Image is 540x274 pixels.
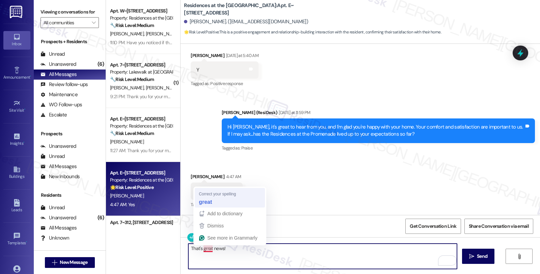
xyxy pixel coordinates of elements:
span: Send [477,253,487,260]
div: Apt. W~[STREET_ADDRESS] [110,7,172,15]
img: ResiDesk Logo [10,6,24,18]
strong: 🌟 Risk Level: Positive [184,29,219,35]
a: Insights • [3,131,30,149]
div: [PERSON_NAME] [191,173,243,183]
i:  [517,254,522,259]
div: Unread [40,153,65,160]
div: Unknown [40,235,69,242]
strong: 🔧 Risk Level: Medium [110,130,154,136]
div: (6) [96,59,106,70]
a: Site Visit • [3,98,30,116]
a: Inbox [3,31,30,49]
div: Maintenance [40,91,78,98]
input: All communities [44,17,88,28]
span: • [24,107,25,112]
span: • [26,240,27,244]
a: Buildings [3,164,30,182]
label: Viewing conversations for [40,7,99,17]
div: Unread [40,204,65,211]
div: All Messages [40,224,77,231]
div: [PERSON_NAME]. ([EMAIL_ADDRESS][DOMAIN_NAME]) [184,18,308,25]
div: 4:47 AM: Yes [110,201,135,208]
div: Unanswered [40,214,76,221]
span: [PERSON_NAME] [146,85,180,91]
a: Templates • [3,230,30,248]
div: Hi [PERSON_NAME], it's great to hear from you, and I'm glad you're happy with your home. Your com... [227,124,524,138]
span: [PERSON_NAME] [110,139,144,145]
span: New Message [60,259,87,266]
span: : This is a positive engagement and relationship-building interaction with the resident, confirmi... [184,29,441,36]
i:  [52,260,57,265]
div: [PERSON_NAME] [191,52,259,61]
div: Apt. 7~[STREET_ADDRESS] [110,61,172,68]
div: Apt. E~[STREET_ADDRESS] [110,115,172,122]
div: Apt. 7~312, [STREET_ADDRESS] [110,219,172,226]
span: Share Conversation via email [469,223,529,230]
div: Unread [40,51,65,58]
div: 11:10 PM: Have you noticed if the dishwasher seems to be running a full cycle (e.g., making norma... [110,39,368,46]
span: • [30,74,31,79]
div: [DATE] at 11:59 PM [277,109,310,116]
span: [PERSON_NAME] [110,193,144,199]
span: Praise [241,145,252,151]
strong: 🔧 Risk Level: Medium [110,76,154,82]
div: Property: Residences at the [GEOGRAPHIC_DATA] [110,122,172,130]
span: [PERSON_NAME] [146,31,180,37]
div: New Inbounds [40,173,80,180]
div: Residents [34,192,106,199]
div: WO Follow-ups [40,101,82,108]
div: (6) [96,213,106,223]
button: Share Conversation via email [464,219,533,234]
div: Prospects [34,130,106,137]
button: Send [462,249,495,264]
div: 11:27 AM: Thank you for your message. Our offices are currently closed, but we will contact you w... [110,147,505,154]
div: Escalate [40,111,67,118]
span: [PERSON_NAME] [110,85,146,91]
div: All Messages [40,163,77,170]
div: Unanswered [40,143,76,150]
div: Y [196,66,199,74]
div: All Messages [40,71,77,78]
i:  [92,20,96,25]
div: Tagged as: [191,200,243,210]
div: Property: Residences at the [GEOGRAPHIC_DATA] [110,15,172,22]
i:  [469,254,474,259]
div: Property: Lakewalk at [GEOGRAPHIC_DATA] [110,68,172,76]
span: • [23,140,24,145]
div: Property: Residences at the [GEOGRAPHIC_DATA] [110,176,172,184]
div: Prospects + Residents [34,38,106,45]
strong: 🔧 Risk Level: Medium [110,22,154,28]
span: Positive response [210,81,243,86]
div: [DATE] at 5:40 AM [224,52,259,59]
div: [PERSON_NAME] (ResiDesk) [222,109,535,118]
a: Leads [3,197,30,215]
div: 9:21 PM: Thank you for your message. Our offices are currently closed, but we will contact you wh... [110,93,504,100]
strong: 🌟 Risk Level: Positive [110,184,154,190]
div: Tagged as: [222,143,535,153]
div: Tagged as: [191,79,259,88]
span: Get Conversation Link [410,223,456,230]
button: New Message [45,257,95,268]
div: Review follow-ups [40,81,88,88]
textarea: To enrich screen reader interactions, please activate Accessibility in Grammarly extension settings [188,244,457,269]
div: Unanswered [40,61,76,68]
div: Apt. E~[STREET_ADDRESS] [110,169,172,176]
b: Residences at the [GEOGRAPHIC_DATA]: Apt. E~[STREET_ADDRESS] [184,2,319,17]
button: Get Conversation Link [405,219,461,234]
div: 4:47 AM [224,173,241,180]
span: [PERSON_NAME] [110,31,146,37]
